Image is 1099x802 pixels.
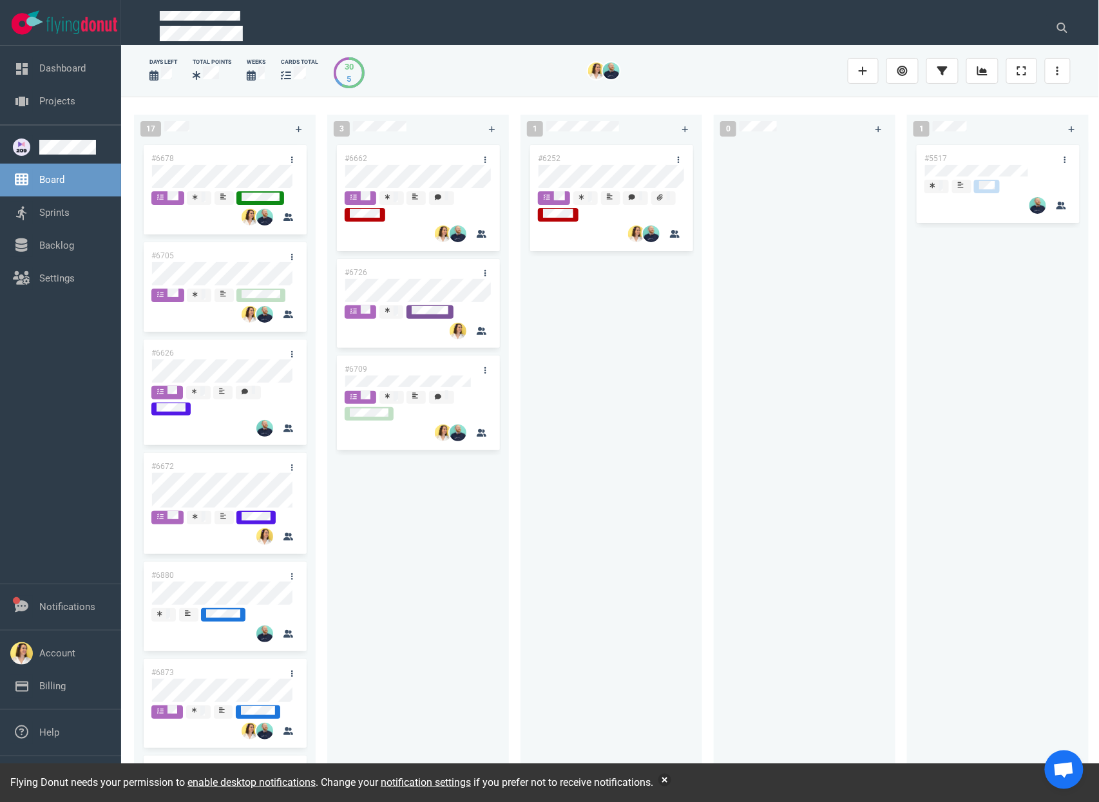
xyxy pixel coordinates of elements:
a: #6626 [151,348,174,358]
img: 26 [450,425,466,441]
span: Flying Donut needs your permission to [10,776,316,788]
img: 26 [256,209,273,225]
img: 26 [256,625,273,642]
a: Billing [39,680,66,692]
a: notification settings [381,776,471,788]
div: 30 [345,61,354,73]
a: Settings [39,272,75,284]
div: 5 [345,73,354,85]
a: Board [39,174,64,186]
a: Dashboard [39,62,86,74]
img: 26 [256,723,273,740]
span: 1 [527,121,543,137]
img: Flying Donut text logo [46,17,117,34]
a: Help [39,727,59,738]
a: #6672 [151,462,174,471]
a: Sprints [39,207,70,218]
img: 26 [588,62,605,79]
a: #6705 [151,251,174,260]
img: 26 [256,528,273,545]
a: #6726 [345,268,367,277]
img: 26 [242,723,258,740]
span: . Change your if you prefer not to receive notifications. [316,776,653,788]
a: #6709 [345,365,367,374]
div: Weeks [247,58,265,66]
img: 26 [1029,197,1046,214]
a: #5517 [924,154,947,163]
span: 0 [720,121,736,137]
a: Notifications [39,601,95,613]
span: 3 [334,121,350,137]
a: Projects [39,95,75,107]
div: Ouvrir le chat [1045,750,1084,789]
img: 26 [603,62,620,79]
a: #6662 [345,154,367,163]
img: 26 [242,306,258,323]
div: Total Points [193,58,231,66]
img: 26 [256,306,273,323]
img: 26 [435,225,452,242]
img: 26 [242,209,258,225]
img: 26 [450,323,466,339]
span: 1 [913,121,930,137]
div: cards total [281,58,318,66]
img: 26 [435,425,452,441]
img: 26 [256,420,273,437]
a: #6880 [151,571,174,580]
a: #6678 [151,154,174,163]
img: 26 [450,225,466,242]
a: #6252 [538,154,560,163]
div: days left [149,58,177,66]
a: Account [39,647,75,659]
img: 26 [628,225,645,242]
span: 17 [140,121,161,137]
a: #6873 [151,668,174,677]
a: enable desktop notifications [187,776,316,788]
img: 26 [643,225,660,242]
a: Backlog [39,240,74,251]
